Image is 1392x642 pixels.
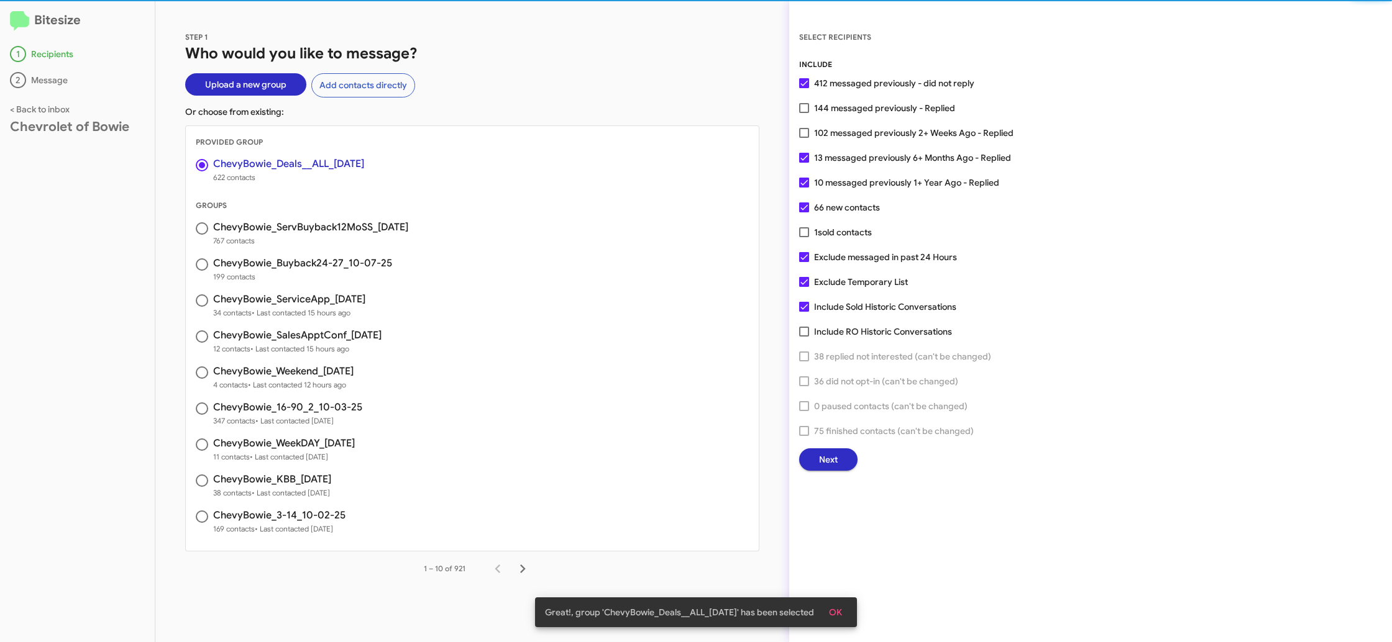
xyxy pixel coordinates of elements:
span: SELECT RECIPIENTS [799,32,871,42]
span: 38 contacts [213,487,331,499]
span: 10 messaged previously 1+ Year Ago - Replied [814,175,999,190]
span: 102 messaged previously 2+ Weeks Ago - Replied [814,125,1014,140]
span: 144 messaged previously - Replied [814,101,955,115]
span: • Last contacted [DATE] [252,488,330,497]
span: sold contacts [818,227,872,238]
span: 622 contacts [213,171,364,184]
h3: ChevyBowie_3-14_10-02-25 [213,510,346,520]
span: Great!, group 'ChevyBowie_Deals__ALL_[DATE]' has been selected [545,606,814,618]
span: • Last contacted 15 hours ago [250,344,349,353]
span: STEP 1 [185,32,208,42]
div: GROUPS [186,199,759,212]
h3: ChevyBowie_ServBuyback12MoSS_[DATE] [213,222,408,232]
span: 75 finished contacts (can't be changed) [814,423,974,438]
button: Add contacts directly [311,73,415,97]
span: 34 contacts [213,307,365,319]
div: Recipients [10,46,145,62]
span: 767 contacts [213,235,408,247]
h3: ChevyBowie_WeekDAY_[DATE] [213,438,355,448]
span: Exclude Temporary List [814,274,908,289]
h3: ChevyBowie_16-90_2_10-03-25 [213,402,362,412]
a: < Back to inbox [10,104,70,115]
p: Or choose from existing: [185,106,759,118]
div: 1 – 10 of 921 [424,563,465,575]
span: Include RO Historic Conversations [814,324,952,339]
span: 347 contacts [213,415,362,427]
span: 66 new contacts [814,200,880,215]
span: 12 contacts [213,343,382,355]
button: Next [799,448,858,471]
h3: ChevyBowie_KBB_[DATE] [213,474,331,484]
span: 412 messaged previously - did not reply [814,76,974,91]
div: Chevrolet of Bowie [10,120,145,133]
span: 199 contacts [213,271,392,283]
div: 2 [10,72,26,88]
button: Next page [510,556,535,581]
span: 11 contacts [213,451,355,463]
span: Include Sold Historic Conversations [814,299,956,314]
h3: ChevyBowie_Buyback24-27_10-07-25 [213,258,392,268]
span: Next [819,448,838,471]
span: 38 replied not interested (can't be changed) [814,349,991,364]
img: logo-minimal.svg [10,11,29,31]
span: 0 paused contacts (can't be changed) [814,399,968,414]
div: INCLUDE [799,58,1382,71]
button: Upload a new group [185,73,306,96]
div: 1 [10,46,26,62]
span: 13 messaged previously 6+ Months Ago - Replied [814,150,1011,165]
span: 1 [814,225,872,240]
span: Exclude messaged in past 24 Hours [814,250,957,264]
h3: ChevyBowie_SalesApptConf_[DATE] [213,330,382,340]
h3: ChevyBowie_Weekend_[DATE] [213,366,354,376]
h3: ChevyBowie_Deals__ALL_[DATE] [213,159,364,169]
h2: Bitesize [10,11,145,31]
div: PROVIDED GROUP [186,136,759,148]
span: 4 contacts [213,379,354,391]
span: Upload a new group [205,73,286,96]
h1: Who would you like to message? [185,43,759,63]
span: • Last contacted 12 hours ago [248,380,346,389]
span: 169 contacts [213,523,346,535]
span: 36 did not opt-in (can't be changed) [814,374,958,389]
span: • Last contacted [DATE] [250,452,328,461]
div: Message [10,72,145,88]
button: OK [819,601,852,623]
span: • Last contacted [DATE] [255,416,334,425]
span: • Last contacted 15 hours ago [252,308,350,317]
h3: ChevyBowie_ServiceApp_[DATE] [213,294,365,304]
span: • Last contacted [DATE] [255,524,333,533]
button: Previous page [485,556,510,581]
span: OK [829,601,842,623]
